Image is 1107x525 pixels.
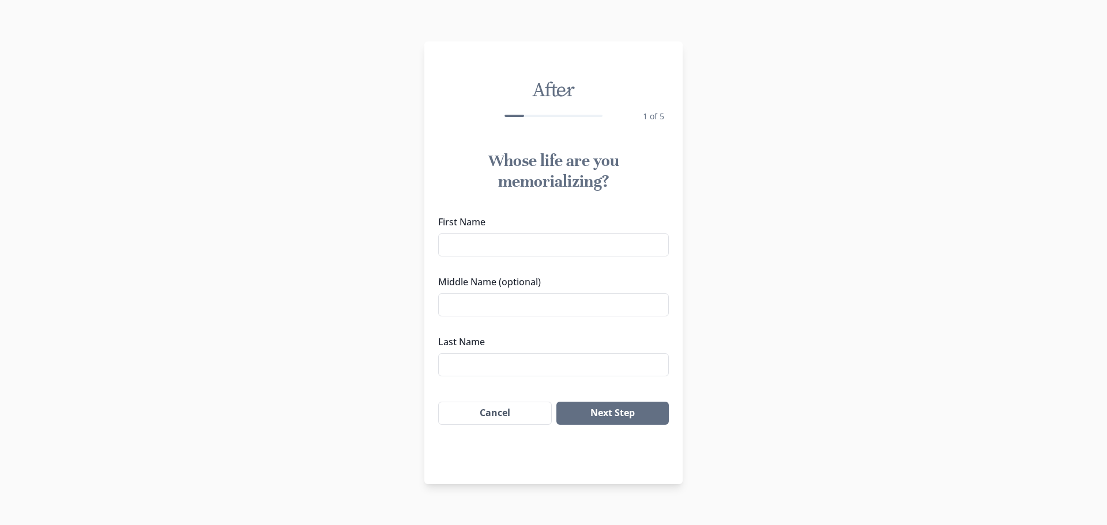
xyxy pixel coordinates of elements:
[643,111,664,122] span: 1 of 5
[438,335,662,349] label: Last Name
[438,275,662,289] label: Middle Name (optional)
[556,402,669,425] button: Next Step
[438,215,662,229] label: First Name
[438,150,669,192] h1: Whose life are you memorializing?
[438,402,552,425] button: Cancel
